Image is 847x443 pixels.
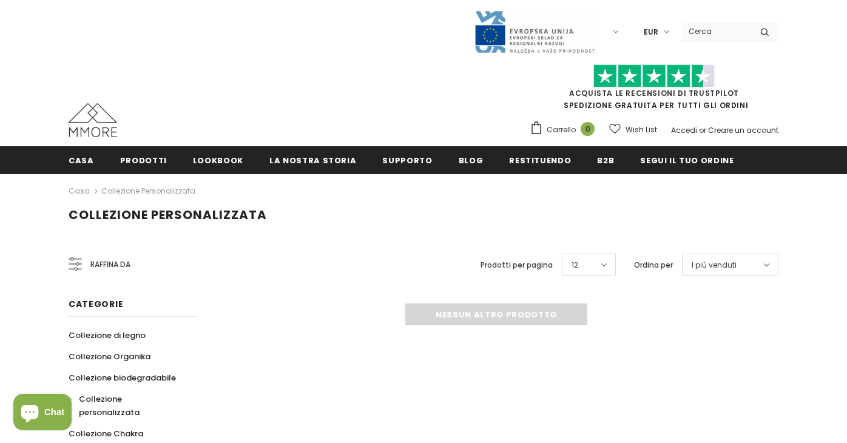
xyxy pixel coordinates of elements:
a: B2B [597,146,614,174]
a: Collezione biodegradabile [69,367,176,388]
span: Collezione personalizzata [69,206,267,223]
span: Wish List [626,124,657,136]
span: Prodotti [120,155,167,166]
span: Collezione di legno [69,330,146,341]
span: B2B [597,155,614,166]
img: Casi MMORE [69,103,117,137]
label: Ordina per [634,259,673,271]
span: Casa [69,155,94,166]
span: Collezione biodegradabile [69,372,176,384]
span: Carrello [547,124,576,136]
a: Javni Razpis [474,26,595,36]
a: Collezione di legno [69,325,146,346]
a: Acquista le recensioni di TrustPilot [569,88,739,98]
a: Wish List [609,119,657,140]
span: Collezione Organika [69,351,150,362]
a: Lookbook [193,146,243,174]
a: Blog [459,146,484,174]
span: EUR [644,26,658,38]
a: Casa [69,184,90,198]
img: Fidati di Pilot Stars [593,64,715,88]
a: supporto [382,146,432,174]
a: Prodotti [120,146,167,174]
span: Categorie [69,298,123,310]
a: Casa [69,146,94,174]
span: Collezione Chakra [69,428,143,439]
input: Search Site [681,22,751,40]
span: La nostra storia [269,155,356,166]
span: Raffina da [90,258,130,271]
label: Prodotti per pagina [481,259,553,271]
span: Blog [459,155,484,166]
span: 0 [581,122,595,136]
span: Segui il tuo ordine [640,155,734,166]
span: 12 [572,259,578,271]
a: Creare un account [708,125,778,135]
span: SPEDIZIONE GRATUITA PER TUTTI GLI ORDINI [530,70,778,110]
span: Restituendo [509,155,571,166]
a: La nostra storia [269,146,356,174]
a: Carrello 0 [530,121,601,139]
span: Lookbook [193,155,243,166]
span: I più venduti [692,259,737,271]
inbox-online-store-chat: Shopify online store chat [10,394,75,433]
span: Collezione personalizzata [79,393,140,418]
a: Collezione Organika [69,346,150,367]
a: Accedi [671,125,697,135]
span: or [699,125,706,135]
a: Restituendo [509,146,571,174]
img: Javni Razpis [474,10,595,54]
span: supporto [382,155,432,166]
a: Collezione personalizzata [69,388,183,423]
a: Collezione personalizzata [101,186,195,196]
a: Segui il tuo ordine [640,146,734,174]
